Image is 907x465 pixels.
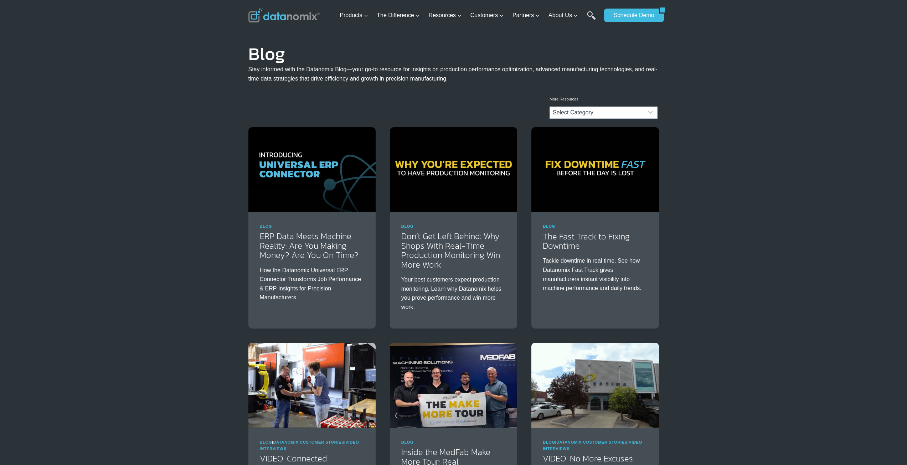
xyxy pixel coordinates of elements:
[543,440,642,451] a: Video Interviews
[260,440,359,451] a: Video Interviews
[273,440,345,444] a: Datanomix Customer Stories
[260,266,364,302] p: How the Datanomix Universal ERP Connector Transforms Job Performance & ERP Insights for Precision...
[556,440,628,444] a: Datanomix Customer Stories
[531,343,659,428] img: Discover how Optima Manufacturing uses Datanomix to turn raw machine data into real-time insights...
[550,96,658,103] p: More Resources
[543,224,555,228] a: Blog
[587,11,596,27] a: Search
[377,11,420,20] span: The Difference
[512,11,540,20] span: Partners
[543,256,647,293] p: Tackle downtime in real time. See how Datanomix Fast Track gives manufacturers instant visibility...
[548,11,578,20] span: About Us
[470,11,504,20] span: Customers
[531,127,659,212] img: Tackle downtime in real time. See how Datanomix Fast Track gives manufacturers instant visibility...
[248,65,659,83] p: Stay informed with the Datanomix Blog—your go-to resource for insights on production performance ...
[543,440,642,451] span: | |
[337,4,601,27] nav: Primary Navigation
[260,440,359,451] span: | |
[543,230,630,252] a: The Fast Track to Fixing Downtime
[248,48,659,59] h1: Blog
[401,224,414,228] a: Blog
[401,440,414,444] a: Blog
[248,343,376,428] img: Reata’s Connected Manufacturing Software Ecosystem
[260,224,272,228] a: Blog
[401,230,500,270] a: Don’t Get Left Behind: Why Shops With Real-Time Production Monitoring Win More Work
[260,440,272,444] a: Blog
[390,127,517,212] img: Don’t Get Left Behind: Why Shops With Real-Time Production Monitoring Win More Work
[390,343,517,428] img: Make More Tour at Medfab - See how AI in Manufacturing is taking the spotlight
[248,127,376,212] img: How the Datanomix Universal ERP Connector Transforms Job Performance & ERP Insights
[248,8,320,22] img: Datanomix
[543,440,555,444] a: Blog
[340,11,368,20] span: Products
[401,275,506,311] p: Your best customers expect production monitoring. Learn why Datanomix helps you prove performance...
[429,11,462,20] span: Resources
[604,9,659,22] a: Schedule Demo
[260,230,359,261] a: ERP Data Meets Machine Reality: Are You Making Money? Are You On Time?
